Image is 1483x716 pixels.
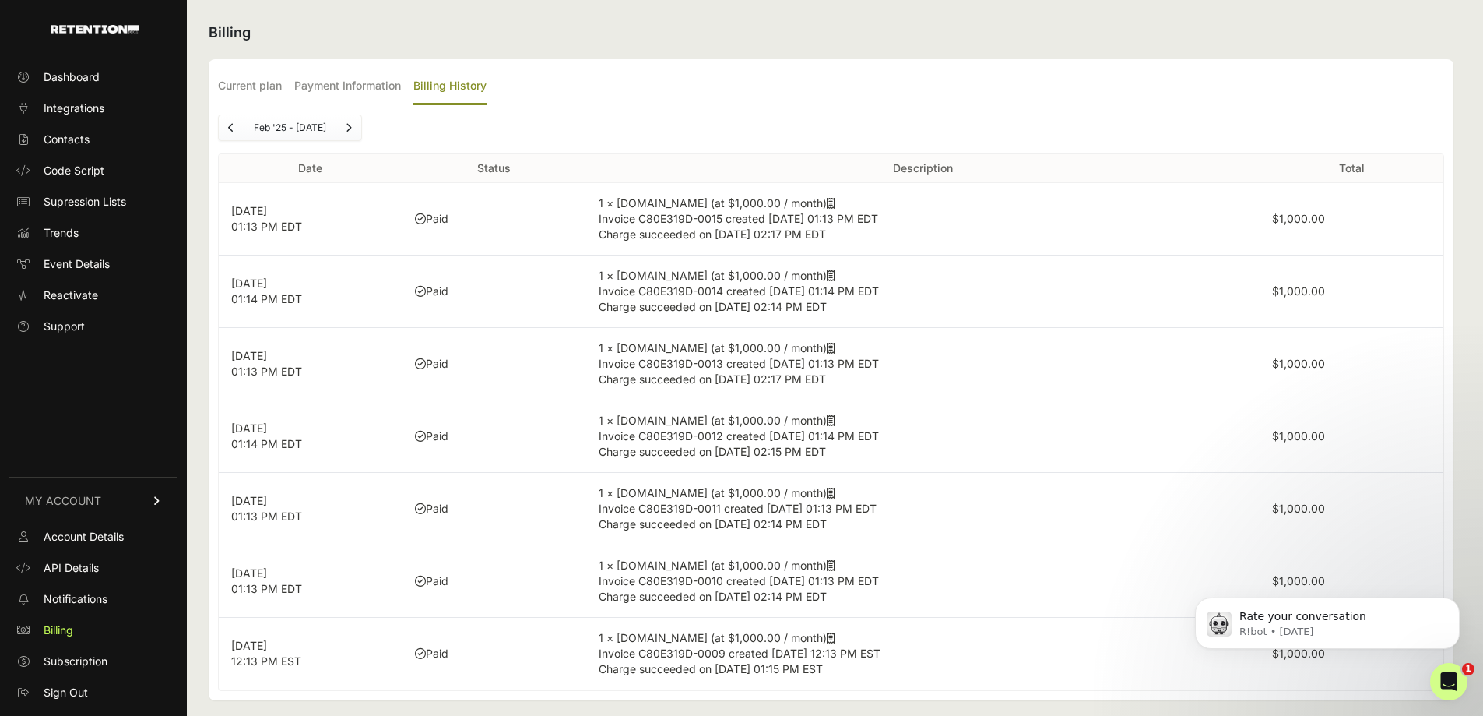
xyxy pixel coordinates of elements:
p: [DATE] 01:13 PM EDT [231,203,390,235]
label: Payment Information [294,69,401,105]
span: Dashboard [44,69,100,85]
td: Paid [402,545,586,618]
td: Paid [402,400,586,473]
iframe: Intercom notifications message [1172,565,1483,674]
span: Event Details [44,256,110,272]
td: 1 × [DOMAIN_NAME] (at $1,000.00 / month) [586,400,1260,473]
span: MY ACCOUNT [25,493,101,509]
td: Paid [402,618,586,690]
span: Billing [44,623,73,638]
label: $1,000.00 [1272,429,1325,443]
a: Account Details [9,524,177,549]
p: [DATE] 12:13 PM EST [231,638,390,669]
label: $1,000.00 [1272,212,1325,225]
h2: Billing [209,22,1453,44]
span: Charge succeeded on [DATE] 02:15 PM EDT [599,445,826,458]
td: Paid [402,256,586,328]
span: Invoice C80E319D-0009 created [DATE] 12:13 PM EST [599,647,880,660]
td: 1 × [DOMAIN_NAME] (at $1,000.00 / month) [586,545,1260,618]
span: Invoice C80E319D-0013 created [DATE] 01:13 PM EDT [599,357,879,370]
label: Current plan [218,69,282,105]
span: Invoice C80E319D-0011 created [DATE] 01:13 PM EDT [599,502,877,515]
th: Description [586,154,1260,183]
span: API Details [44,560,99,576]
a: API Details [9,556,177,580]
td: 1 × [DOMAIN_NAME] (at $1,000.00 / month) [586,328,1260,400]
span: Charge succeeded on [DATE] 02:14 PM EDT [599,517,827,531]
span: Account Details [44,529,124,545]
span: Code Script [44,163,104,178]
p: [DATE] 01:13 PM EDT [231,566,390,597]
span: Reactivate [44,287,98,303]
span: Contacts [44,132,90,147]
img: Retention.com [51,25,139,34]
a: Support [9,314,177,339]
span: Charge succeeded on [DATE] 02:14 PM EDT [599,590,827,603]
span: Charge succeeded on [DATE] 02:17 PM EDT [599,227,826,241]
span: Invoice C80E319D-0014 created [DATE] 01:14 PM EDT [599,284,879,298]
a: Reactivate [9,283,177,308]
a: Previous [219,115,244,140]
iframe: Intercom live chat [1430,663,1467,700]
td: 1 × [DOMAIN_NAME] (at $1,000.00 / month) [586,618,1260,690]
p: [DATE] 01:14 PM EDT [231,276,390,307]
td: 1 × [DOMAIN_NAME] (at $1,000.00 / month) [586,183,1260,256]
span: Subscription [44,654,107,669]
td: Paid [402,183,586,256]
a: Integrations [9,96,177,121]
span: Notifications [44,591,107,607]
label: $1,000.00 [1272,284,1325,298]
li: Feb '25 - [DATE] [244,122,336,134]
a: Trends [9,220,177,245]
label: $1,000.00 [1272,502,1325,515]
span: 1 [1462,663,1474,675]
p: [DATE] 01:14 PM EDT [231,421,390,452]
span: Charge succeeded on [DATE] 01:15 PM EST [599,662,823,675]
span: Invoice C80E319D-0010 created [DATE] 01:13 PM EDT [599,574,879,587]
span: Support [44,319,85,334]
td: Paid [402,473,586,545]
a: Subscription [9,649,177,674]
th: Date [219,154,402,183]
p: [DATE] 01:13 PM EDT [231,348,390,379]
span: Invoice C80E319D-0015 created [DATE] 01:13 PM EDT [599,212,878,225]
a: Code Script [9,158,177,183]
td: 1 × [DOMAIN_NAME] (at $1,000.00 / month) [586,256,1260,328]
label: Billing History [413,69,487,105]
a: Next [336,115,361,140]
label: $1,000.00 [1272,357,1325,370]
span: Charge succeeded on [DATE] 02:14 PM EDT [599,300,827,313]
td: Paid [402,328,586,400]
span: Supression Lists [44,194,126,210]
a: Billing [9,618,177,643]
a: Dashboard [9,65,177,90]
th: Total [1260,154,1443,183]
span: Trends [44,225,79,241]
p: [DATE] 01:13 PM EDT [231,493,390,524]
th: Status [402,154,586,183]
span: Sign Out [44,685,88,700]
a: Event Details [9,252,177,277]
a: Sign Out [9,680,177,705]
a: Supression Lists [9,189,177,214]
a: Notifications [9,587,177,612]
span: Charge succeeded on [DATE] 02:17 PM EDT [599,372,826,386]
span: Invoice C80E319D-0012 created [DATE] 01:14 PM EDT [599,429,879,443]
a: Contacts [9,127,177,152]
a: MY ACCOUNT [9,477,177,524]
span: Integrations [44,101,104,116]
td: 1 × [DOMAIN_NAME] (at $1,000.00 / month) [586,473,1260,545]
